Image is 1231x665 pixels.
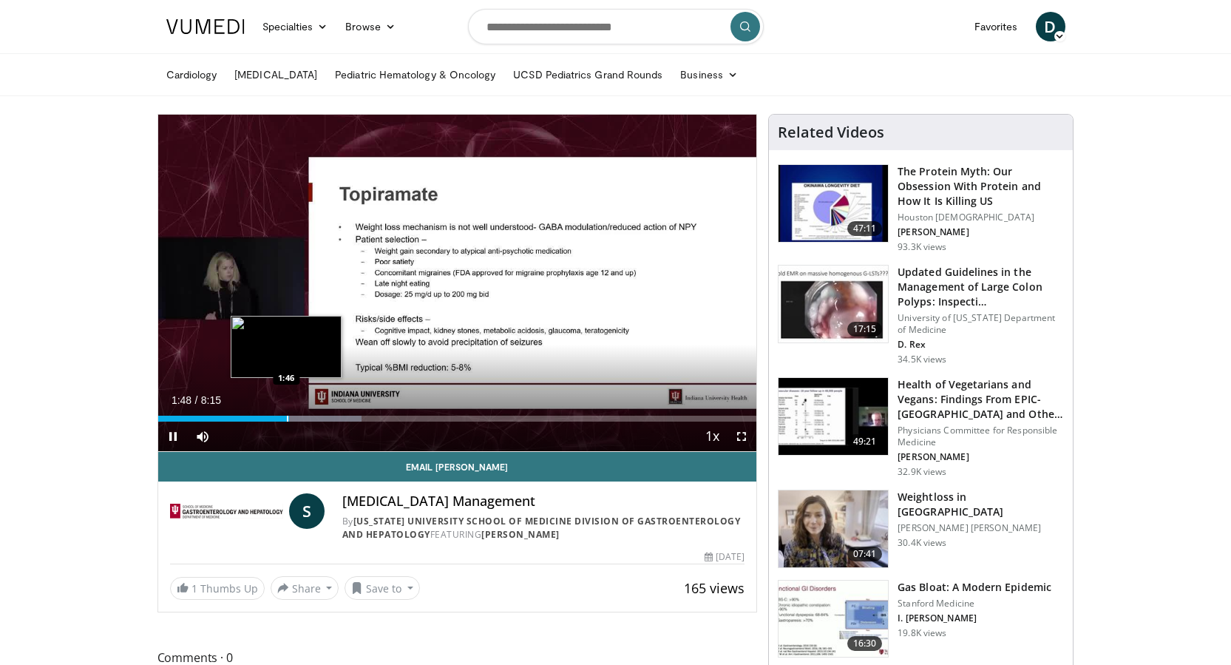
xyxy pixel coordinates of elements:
[504,60,671,90] a: UCSD Pediatrics Grand Rounds
[898,612,1051,624] p: I. [PERSON_NAME]
[345,576,420,600] button: Save to
[342,515,741,541] a: [US_STATE] University School of Medicine Division of Gastroenterology and Hepatology
[195,394,198,406] span: /
[898,265,1064,309] h3: Updated Guidelines in the Management of Large Colon Polyps: Inspecti…
[898,490,1064,519] h3: Weightloss in [GEOGRAPHIC_DATA]
[1036,12,1065,41] a: D
[170,493,283,529] img: Indiana University School of Medicine Division of Gastroenterology and Hepatology
[898,164,1064,209] h3: The Protein Myth: Our Obsession With Protein and How It Is Killing US
[158,416,757,422] div: Progress Bar
[898,377,1064,422] h3: Health of Vegetarians and Vegans: Findings From EPIC-[GEOGRAPHIC_DATA] and Othe…
[166,19,245,34] img: VuMedi Logo
[342,515,745,541] div: By FEATURING
[778,377,1064,478] a: 49:21 Health of Vegetarians and Vegans: Findings From EPIC-[GEOGRAPHIC_DATA] and Othe… Physicians...
[898,466,946,478] p: 32.9K views
[201,394,221,406] span: 8:15
[898,339,1064,351] p: D. Rex
[705,550,745,564] div: [DATE]
[898,212,1064,223] p: Houston [DEMOGRAPHIC_DATA]
[778,265,1064,365] a: 17:15 Updated Guidelines in the Management of Large Colon Polyps: Inspecti… University of [US_STA...
[847,636,883,651] span: 16:30
[225,60,326,90] a: [MEDICAL_DATA]
[847,322,883,337] span: 17:15
[158,422,188,451] button: Pause
[898,627,946,639] p: 19.8K views
[157,60,226,90] a: Cardiology
[779,581,888,658] img: 480ec31d-e3c1-475b-8289-0a0659db689a.150x105_q85_crop-smart_upscale.jpg
[778,164,1064,253] a: 47:11 The Protein Myth: Our Obsession With Protein and How It Is Killing US Houston [DEMOGRAPHIC_...
[326,60,504,90] a: Pediatric Hematology & Oncology
[778,580,1064,658] a: 16:30 Gas Bloat: A Modern Epidemic Stanford Medicine I. [PERSON_NAME] 19.8K views
[898,354,946,365] p: 34.5K views
[231,316,342,378] img: image.jpeg
[847,221,883,236] span: 47:11
[172,394,191,406] span: 1:48
[898,241,946,253] p: 93.3K views
[898,537,946,549] p: 30.4K views
[898,522,1064,534] p: [PERSON_NAME] [PERSON_NAME]
[727,422,756,451] button: Fullscreen
[966,12,1027,41] a: Favorites
[898,451,1064,463] p: [PERSON_NAME]
[468,9,764,44] input: Search topics, interventions
[158,115,757,452] video-js: Video Player
[779,266,888,342] img: dfcfcb0d-b871-4e1a-9f0c-9f64970f7dd8.150x105_q85_crop-smart_upscale.jpg
[158,452,757,482] a: Email [PERSON_NAME]
[898,226,1064,238] p: [PERSON_NAME]
[779,165,888,242] img: b7b8b05e-5021-418b-a89a-60a270e7cf82.150x105_q85_crop-smart_upscale.jpg
[271,576,339,600] button: Share
[779,378,888,455] img: 606f2b51-b844-428b-aa21-8c0c72d5a896.150x105_q85_crop-smart_upscale.jpg
[778,490,1064,568] a: 07:41 Weightloss in [GEOGRAPHIC_DATA] [PERSON_NAME] [PERSON_NAME] 30.4K views
[289,493,325,529] a: S
[342,493,745,510] h4: [MEDICAL_DATA] Management
[898,598,1051,610] p: Stanford Medicine
[684,579,745,597] span: 165 views
[481,528,560,541] a: [PERSON_NAME]
[336,12,404,41] a: Browse
[898,425,1064,448] p: Physicians Committee for Responsible Medicine
[779,490,888,567] img: 9983fed1-7565-45be-8934-aef1103ce6e2.150x105_q85_crop-smart_upscale.jpg
[188,422,217,451] button: Mute
[170,577,265,600] a: 1 Thumbs Up
[898,580,1051,595] h3: Gas Bloat: A Modern Epidemic
[847,547,883,561] span: 07:41
[671,60,747,90] a: Business
[697,422,727,451] button: Playback Rate
[778,124,884,141] h4: Related Videos
[847,434,883,449] span: 49:21
[898,312,1064,336] p: University of [US_STATE] Department of Medicine
[254,12,337,41] a: Specialties
[191,581,197,595] span: 1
